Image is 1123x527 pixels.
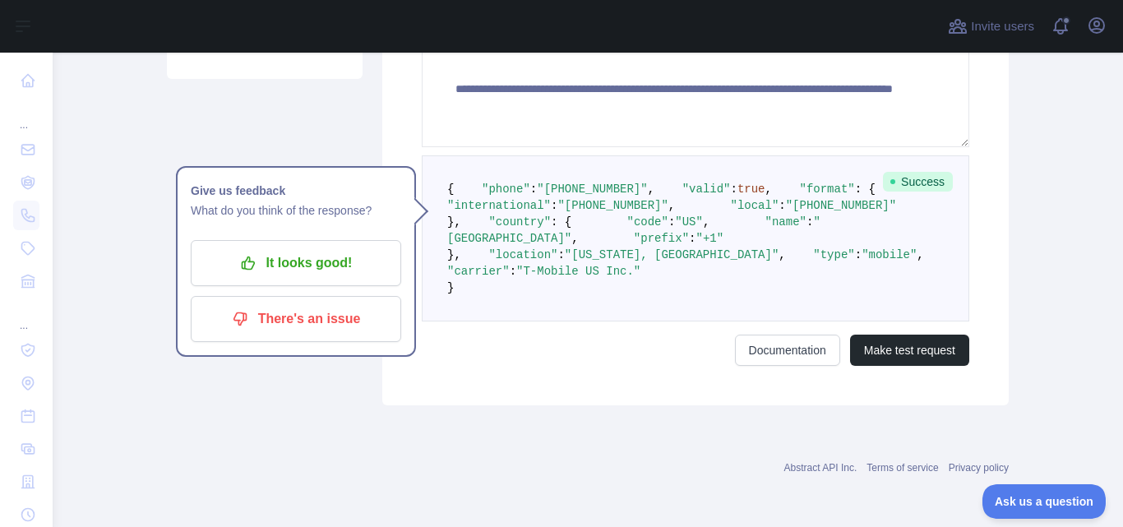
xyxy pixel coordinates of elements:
span: , [648,183,654,196]
span: Success [883,172,953,192]
span: "[PHONE_NUMBER]" [537,183,647,196]
span: : { [551,215,571,229]
span: , [765,183,772,196]
a: Privacy policy [949,462,1009,474]
span: : [668,215,675,229]
span: , [779,248,785,261]
span: , [571,232,578,245]
span: "carrier" [447,265,510,278]
button: Invite users [945,13,1038,39]
span: : [557,248,564,261]
span: true [737,183,765,196]
span: "type" [813,248,854,261]
span: "prefix" [634,232,689,245]
span: "location" [488,248,557,261]
span: "[PHONE_NUMBER]" [786,199,896,212]
span: "mobile" [862,248,917,261]
span: }, [447,248,461,261]
span: : [855,248,862,261]
a: Abstract API Inc. [784,462,857,474]
span: Invite users [971,17,1034,36]
span: : [530,183,537,196]
button: It looks good! [191,240,401,286]
div: ... [13,99,39,132]
p: What do you think of the response? [191,201,401,220]
span: "international" [447,199,551,212]
span: : [806,215,813,229]
span: : { [855,183,876,196]
a: Documentation [735,335,840,366]
a: Terms of service [867,462,938,474]
button: There's an issue [191,296,401,342]
span: "[PHONE_NUMBER]" [557,199,668,212]
div: ... [13,299,39,332]
span: "format" [800,183,855,196]
span: : [779,199,785,212]
span: "[US_STATE], [GEOGRAPHIC_DATA]" [565,248,779,261]
span: "phone" [482,183,530,196]
p: There's an issue [203,305,389,333]
span: : [551,199,557,212]
span: "code" [626,215,668,229]
span: : [689,232,696,245]
span: , [703,215,709,229]
h1: Give us feedback [191,181,401,201]
span: "T-Mobile US Inc." [516,265,640,278]
span: "country" [488,215,551,229]
span: : [510,265,516,278]
p: It looks good! [203,249,389,277]
button: Make test request [850,335,969,366]
span: "+1" [696,232,723,245]
span: "valid" [682,183,731,196]
span: { [447,183,454,196]
span: "local" [730,199,779,212]
iframe: Toggle Customer Support [982,484,1107,519]
span: }, [447,215,461,229]
span: , [917,248,923,261]
span: } [447,281,454,294]
span: "name" [765,215,806,229]
span: , [668,199,675,212]
span: "US" [675,215,703,229]
span: : [730,183,737,196]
